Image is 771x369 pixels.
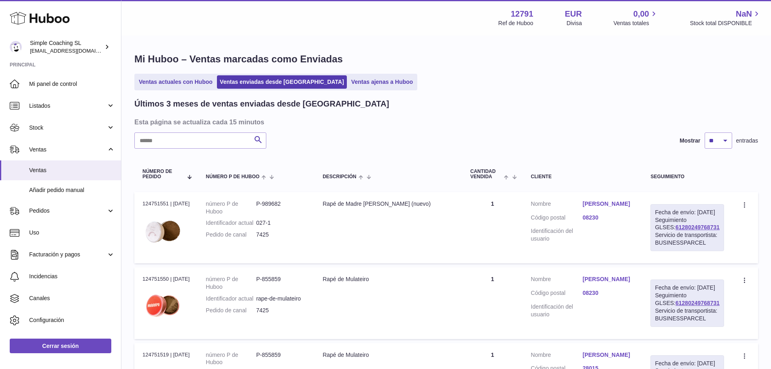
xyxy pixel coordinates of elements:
[142,286,183,326] img: IMG_9654.png
[655,209,720,216] div: Fecha de envío: [DATE]
[10,41,22,53] img: internalAdmin-12791@internal.huboo.com
[582,275,634,283] a: [PERSON_NAME]
[614,19,658,27] span: Ventas totales
[582,214,634,222] a: 08230
[29,146,106,154] span: Ventas
[206,351,256,367] dt: número P de Huboo
[206,174,259,179] span: número P de Huboo
[582,351,634,359] a: [PERSON_NAME]
[256,351,306,367] dd: P-855859
[323,200,454,208] div: Rapé de Madre [PERSON_NAME] (nuevo)
[29,207,106,215] span: Pedidos
[614,9,658,27] a: 0,00 Ventas totales
[675,224,720,230] a: 61280249768731
[29,80,115,88] span: Mi panel de control
[470,169,502,179] span: Cantidad vendida
[655,284,720,292] div: Fecha de envío: [DATE]
[633,9,649,19] span: 0,00
[142,210,183,253] img: IMG_0807-e1717602172915.png
[29,124,106,132] span: Stock
[650,279,724,326] div: Seguimiento GLSES:
[655,307,720,322] div: Servicio de transportista: BUSINESSPARCEL
[206,219,256,227] dt: Identificador actual
[531,214,583,224] dt: Código postal
[348,75,416,89] a: Ventas ajenas a Huboo
[256,307,306,314] dd: 7425
[582,200,634,208] a: [PERSON_NAME]
[142,200,190,207] div: 124751551 | [DATE]
[256,295,306,303] dd: rape-de-mulateiro
[690,9,761,27] a: NaN Stock total DISPONIBLE
[650,174,724,179] div: Seguimiento
[323,275,454,283] div: Rapé de Mulateiro
[142,275,190,283] div: 124751550 | [DATE]
[142,169,183,179] span: Número de pedido
[511,9,533,19] strong: 12791
[655,231,720,247] div: Servicio de transportista: BUSINESSPARCEL
[29,229,115,237] span: Uso
[256,231,306,239] dd: 7425
[650,204,724,251] div: Seguimiento GLSES:
[134,98,389,109] h2: Últimos 3 meses de ventas enviadas desde [GEOGRAPHIC_DATA]
[531,174,635,179] div: Cliente
[10,339,111,353] a: Cerrar sesión
[217,75,347,89] a: Ventas enviadas desde [GEOGRAPHIC_DATA]
[30,39,103,55] div: Simple Coaching SL
[134,117,756,126] h3: Esta página se actualiza cada 15 minutos
[29,294,115,302] span: Canales
[29,102,106,110] span: Listados
[675,300,720,306] a: 61280249768731
[29,273,115,280] span: Incidencias
[736,9,752,19] span: NaN
[206,200,256,215] dt: número P de Huboo
[462,192,523,263] td: 1
[531,289,583,299] dt: Código postal
[690,19,761,27] span: Stock total DISPONIBLE
[206,295,256,303] dt: Identificador actual
[29,251,106,258] span: Facturación y pagos
[30,47,119,54] span: [EMAIL_ADDRESS][DOMAIN_NAME]
[256,219,306,227] dd: 027-1
[323,351,454,359] div: Rapé de Mulateiro
[531,351,583,361] dt: Nombre
[29,186,115,194] span: Añadir pedido manual
[206,275,256,291] dt: número P de Huboo
[531,200,583,210] dt: Nombre
[206,231,256,239] dt: Pedido de canal
[29,166,115,174] span: Ventas
[582,289,634,297] a: 08230
[136,75,215,89] a: Ventas actuales con Huboo
[565,9,582,19] strong: EUR
[655,360,720,367] div: Fecha de envío: [DATE]
[567,19,582,27] div: Divisa
[142,351,190,358] div: 124751519 | [DATE]
[462,267,523,339] td: 1
[498,19,533,27] div: Ref de Huboo
[736,137,758,145] span: entradas
[680,137,700,145] label: Mostrar
[256,275,306,291] dd: P-855859
[323,174,356,179] span: Descripción
[531,303,583,318] dt: Identificación del usuario
[29,316,115,324] span: Configuración
[531,227,583,243] dt: Identificación del usuario
[134,53,758,66] h1: Mi Huboo – Ventas marcadas como Enviadas
[531,275,583,285] dt: Nombre
[206,307,256,314] dt: Pedido de canal
[256,200,306,215] dd: P-989682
